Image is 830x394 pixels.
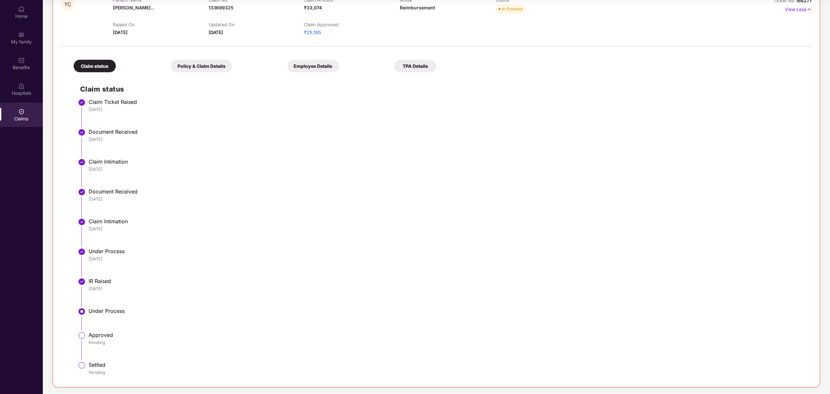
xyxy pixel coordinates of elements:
[171,60,232,72] div: Policy & Claim Details
[785,4,812,13] p: View Less
[64,2,71,7] span: YC
[113,5,154,10] span: [PERSON_NAME]...
[209,5,234,10] span: 133699325
[89,99,806,105] div: Claim Ticket Raised
[18,6,25,12] img: svg+xml;base64,PHN2ZyBpZD0iSG9tZSIgeG1sbnM9Imh0dHA6Ly93d3cudzMub3JnLzIwMDAvc3ZnIiB3aWR0aD0iMjAiIG...
[113,22,209,27] p: Raised On
[89,362,806,368] div: Settled
[78,278,86,286] img: svg+xml;base64,PHN2ZyBpZD0iU3RlcC1Eb25lLTMyeDMyIiB4bWxucz0iaHR0cDovL3d3dy53My5vcmcvMjAwMC9zdmciIH...
[78,158,86,166] img: svg+xml;base64,PHN2ZyBpZD0iU3RlcC1Eb25lLTMyeDMyIiB4bWxucz0iaHR0cDovL3d3dy53My5vcmcvMjAwMC9zdmciIH...
[502,6,523,12] div: In Process
[209,30,223,35] span: [DATE]
[18,31,25,38] img: svg+xml;base64,PHN2ZyB3aWR0aD0iMjAiIGhlaWdodD0iMjAiIHZpZXdCb3g9IjAgMCAyMCAyMCIgZmlsbD0ibm9uZSIgeG...
[89,188,806,195] div: Document Received
[304,22,400,27] p: Claim Approved
[80,84,806,94] h2: Claim status
[89,136,806,142] div: [DATE]
[18,108,25,115] img: svg+xml;base64,PHN2ZyBpZD0iQ2xhaW0iIHhtbG5zPSJodHRwOi8vd3d3LnczLm9yZy8yMDAwL3N2ZyIgd2lkdGg9IjIwIi...
[304,30,322,35] span: ₹25,195
[78,218,86,226] img: svg+xml;base64,PHN2ZyBpZD0iU3RlcC1Eb25lLTMyeDMyIiB4bWxucz0iaHR0cDovL3d3dy53My5vcmcvMjAwMC9zdmciIH...
[78,308,86,315] img: svg+xml;base64,PHN2ZyBpZD0iU3RlcC1BY3RpdmUtMzJ4MzIiIHhtbG5zPSJodHRwOi8vd3d3LnczLm9yZy8yMDAwL3N2Zy...
[89,286,806,291] div: [DATE]
[89,278,806,284] div: IR Raised
[400,5,435,10] span: Reimbursement
[89,196,806,202] div: [DATE]
[78,129,86,136] img: svg+xml;base64,PHN2ZyBpZD0iU3RlcC1Eb25lLTMyeDMyIiB4bWxucz0iaHR0cDovL3d3dy53My5vcmcvMjAwMC9zdmciIH...
[89,166,806,172] div: [DATE]
[89,369,806,375] div: Pending
[89,129,806,135] div: Document Received
[78,362,86,369] img: svg+xml;base64,PHN2ZyBpZD0iU3RlcC1QZW5kaW5nLTMyeDMyIiB4bWxucz0iaHR0cDovL3d3dy53My5vcmcvMjAwMC9zdm...
[89,308,806,314] div: Under Process
[89,226,806,232] div: [DATE]
[18,83,25,89] img: svg+xml;base64,PHN2ZyBpZD0iSG9zcGl0YWxzIiB4bWxucz0iaHR0cDovL3d3dy53My5vcmcvMjAwMC9zdmciIHdpZHRoPS...
[89,158,806,165] div: Claim Intimation
[113,30,128,35] span: [DATE]
[89,332,806,338] div: Approved
[78,188,86,196] img: svg+xml;base64,PHN2ZyBpZD0iU3RlcC1Eb25lLTMyeDMyIiB4bWxucz0iaHR0cDovL3d3dy53My5vcmcvMjAwMC9zdmciIH...
[89,218,806,225] div: Claim Intimation
[807,6,812,13] img: svg+xml;base64,PHN2ZyB4bWxucz0iaHR0cDovL3d3dy53My5vcmcvMjAwMC9zdmciIHdpZHRoPSIxNyIgaGVpZ2h0PSIxNy...
[18,57,25,64] img: svg+xml;base64,PHN2ZyBpZD0iQmVuZWZpdHMiIHhtbG5zPSJodHRwOi8vd3d3LnczLm9yZy8yMDAwL3N2ZyIgd2lkdGg9Ij...
[209,22,304,27] p: Updated On
[287,60,339,72] div: Employee Details
[89,248,806,254] div: Under Process
[89,256,806,262] div: [DATE]
[78,248,86,256] img: svg+xml;base64,PHN2ZyBpZD0iU3RlcC1Eb25lLTMyeDMyIiB4bWxucz0iaHR0cDovL3d3dy53My5vcmcvMjAwMC9zdmciIH...
[78,332,86,339] img: svg+xml;base64,PHN2ZyBpZD0iU3RlcC1QZW5kaW5nLTMyeDMyIiB4bWxucz0iaHR0cDovL3d3dy53My5vcmcvMjAwMC9zdm...
[89,106,806,112] div: [DATE]
[74,60,116,72] div: Claim status
[394,60,436,72] div: TPA Details
[78,99,86,106] img: svg+xml;base64,PHN2ZyBpZD0iU3RlcC1Eb25lLTMyeDMyIiB4bWxucz0iaHR0cDovL3d3dy53My5vcmcvMjAwMC9zdmciIH...
[89,339,806,345] div: Pending
[304,5,322,10] span: ₹33,074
